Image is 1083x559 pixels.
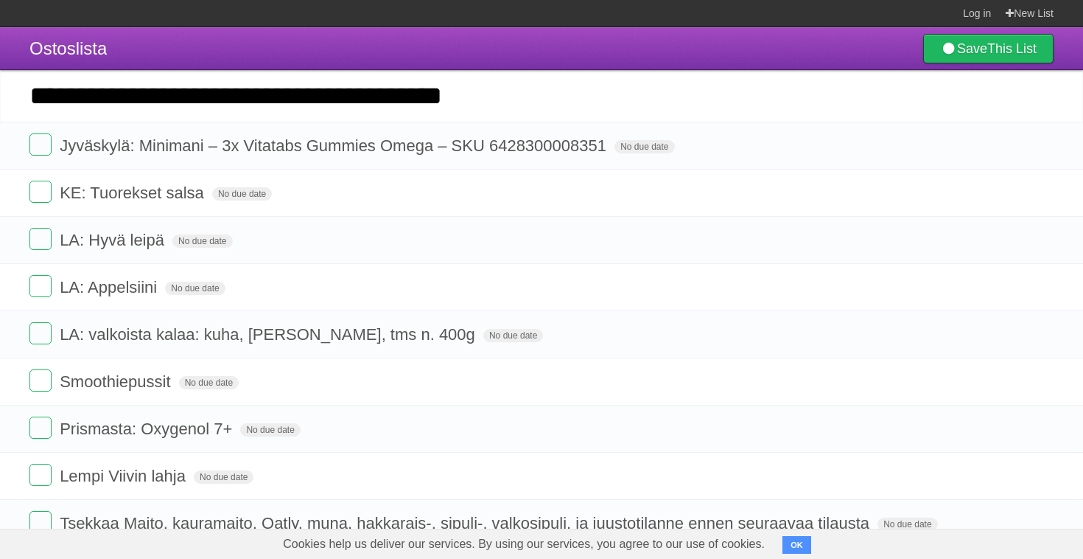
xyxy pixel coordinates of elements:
span: LA: Hyvä leipä [60,231,168,249]
span: LA: Appelsiini [60,278,161,296]
label: Done [29,322,52,344]
span: No due date [194,471,253,484]
span: No due date [165,282,225,295]
span: Tsekkaa Maito, kauramaito, Oatly, muna, hakkarais-, sipuli-, valkosipuli, ja juustotilanne ennen ... [60,514,873,532]
label: Done [29,228,52,250]
span: LA: valkoista kalaa: kuha, [PERSON_NAME], tms n. 400g [60,325,479,344]
span: No due date [179,376,239,389]
label: Done [29,181,52,203]
span: Lempi Viivin lahja [60,467,189,485]
b: This List [987,41,1037,56]
label: Done [29,275,52,297]
span: Prismasta: Oxygenol 7+ [60,420,236,438]
span: No due date [877,518,937,531]
a: SaveThis List [923,34,1054,63]
span: No due date [614,140,674,153]
span: Cookies help us deliver our services. By using our services, you agree to our use of cookies. [268,530,779,559]
label: Done [29,511,52,533]
span: No due date [240,423,300,437]
label: Done [29,464,52,486]
button: OK [782,536,811,554]
span: No due date [483,329,543,342]
span: Jyväskylä: Minimani – 3x Vitatabs Gummies Omega – SKU 6428300008351 [60,136,610,155]
span: No due date [172,235,232,248]
span: Ostoslista [29,38,107,58]
label: Done [29,417,52,439]
span: Smoothiepussit [60,372,174,391]
label: Done [29,369,52,392]
span: KE: Tuorekset salsa [60,184,208,202]
span: No due date [212,187,272,201]
label: Done [29,133,52,156]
